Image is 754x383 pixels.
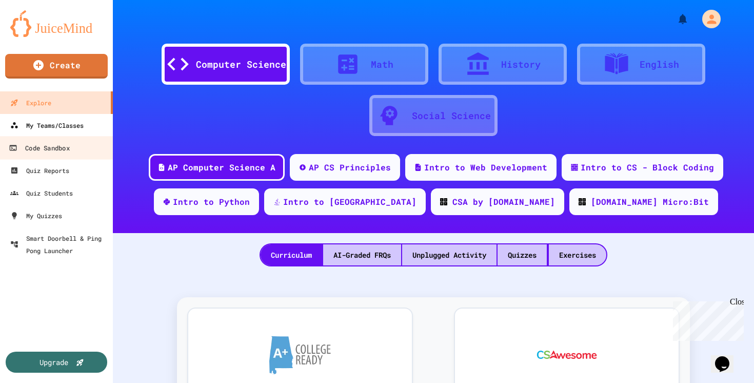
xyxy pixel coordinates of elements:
[658,10,691,28] div: My Notifications
[10,119,84,131] div: My Teams/Classes
[10,232,109,257] div: Smart Doorbell & Ping Pong Launcher
[452,196,555,208] div: CSA by [DOMAIN_NAME]
[5,54,108,79] a: Create
[501,58,541,71] div: History
[10,97,51,109] div: Explore
[196,58,286,71] div: Computer Science
[591,196,709,208] div: [DOMAIN_NAME] Micro:Bit
[579,198,586,205] img: CODE_logo_RGB.png
[10,164,69,177] div: Quiz Reports
[412,109,491,123] div: Social Science
[440,198,447,205] img: CODE_logo_RGB.png
[168,161,275,174] div: AP Computer Science A
[39,357,68,368] div: Upgrade
[581,161,714,174] div: Intro to CS - Block Coding
[402,244,497,265] div: Unplugged Activity
[261,244,322,265] div: Curriculum
[10,10,103,37] img: logo-orange.svg
[269,336,331,374] img: A+ College Ready
[691,7,723,31] div: My Account
[10,187,73,199] div: Quiz Students
[309,161,391,174] div: AP CS Principles
[173,196,250,208] div: Intro to Python
[424,161,547,174] div: Intro to Web Development
[498,244,547,265] div: Quizzes
[10,209,62,222] div: My Quizzes
[323,244,401,265] div: AI-Graded FRQs
[549,244,606,265] div: Exercises
[9,142,69,155] div: Code Sandbox
[4,4,71,65] div: Chat with us now!Close
[640,58,679,71] div: English
[283,196,416,208] div: Intro to [GEOGRAPHIC_DATA]
[711,342,744,373] iframe: chat widget
[669,297,744,341] iframe: chat widget
[371,58,393,71] div: Math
